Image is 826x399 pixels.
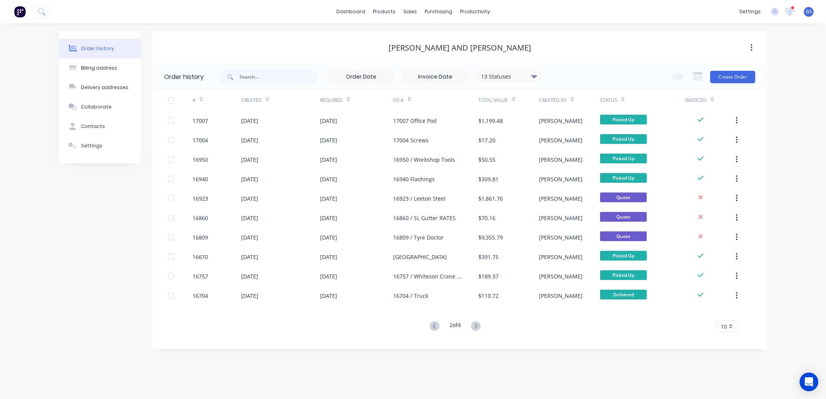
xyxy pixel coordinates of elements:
div: 16757 [192,272,208,280]
div: 2 of 4 [450,321,461,332]
div: [DATE] [241,253,258,261]
div: productivity [456,6,494,17]
a: dashboard [332,6,369,17]
button: Order history [59,39,141,58]
span: Quote [600,231,647,241]
button: Contacts [59,117,141,136]
div: [PERSON_NAME] and [PERSON_NAME] [388,43,531,52]
div: [DATE] [241,272,258,280]
div: purchasing [421,6,456,17]
span: Picked Up [600,251,647,261]
button: Collaborate [59,97,141,117]
div: 16860 [192,214,208,222]
div: [PERSON_NAME] [539,253,583,261]
div: Required [320,97,343,104]
div: products [369,6,399,17]
div: Created [241,97,262,104]
div: Total Value [478,89,539,111]
button: Create Order [710,71,755,83]
div: [DATE] [241,175,258,183]
div: [DATE] [320,253,337,261]
div: [DATE] [320,214,337,222]
div: 16704 [192,292,208,300]
div: 16923 / Leeton Steel [393,194,446,203]
div: [DATE] [320,136,337,144]
div: $17.20 [478,136,495,144]
div: 17004 Screws [393,136,429,144]
div: Open Intercom Messenger [800,373,818,391]
span: Quote [600,212,647,222]
div: 16809 / Tyre Doctor [393,233,444,241]
div: Created By [539,89,600,111]
span: GS [806,8,812,15]
div: 16704 / Truck [393,292,428,300]
span: Picked Up [600,173,647,183]
div: sales [399,6,421,17]
div: [DATE] [320,175,337,183]
button: Billing address [59,58,141,78]
div: [PERSON_NAME] [539,292,583,300]
div: [DATE] [241,292,258,300]
div: PO # [393,89,478,111]
div: [DATE] [320,117,337,125]
div: [DATE] [241,214,258,222]
input: Order Date [329,71,394,83]
div: 16950 / Workshop Tools [393,156,455,164]
div: [DATE] [241,156,258,164]
div: $70.16 [478,214,495,222]
div: 16670 [192,253,208,261]
div: 16940 [192,175,208,183]
div: [DATE] [320,292,337,300]
span: Delivered [600,290,647,299]
div: [DATE] [241,194,258,203]
div: Settings [81,142,102,149]
div: Total Value [478,97,508,104]
div: 16809 [192,233,208,241]
div: $110.72 [478,292,499,300]
div: 16950 [192,156,208,164]
div: [DATE] [320,272,337,280]
div: settings [735,6,765,17]
input: Invoice Date [402,71,468,83]
div: Required [320,89,393,111]
div: 17004 [192,136,208,144]
div: PO # [393,97,404,104]
div: Created [241,89,320,111]
div: [PERSON_NAME] [539,214,583,222]
div: $309.81 [478,175,499,183]
button: Settings [59,136,141,156]
div: [DATE] [241,233,258,241]
span: Picked Up [600,115,647,124]
div: [PERSON_NAME] [539,194,583,203]
img: Factory [14,6,26,17]
input: Search... [240,69,317,85]
div: # [192,89,241,111]
div: Collaborate [81,103,112,110]
div: [DATE] [320,233,337,241]
span: Picked Up [600,270,647,280]
span: Quote [600,192,647,202]
div: 16923 [192,194,208,203]
div: [DATE] [320,156,337,164]
div: Invoiced [685,97,707,104]
div: 16860 / SL Gutter RATES [393,214,456,222]
div: $9,355.79 [478,233,503,241]
div: 17007 Office Pod [393,117,437,125]
div: Status [600,89,685,111]
div: Contacts [81,123,105,130]
div: [DATE] [241,117,258,125]
span: Picked Up [600,134,647,144]
div: [PERSON_NAME] [539,136,583,144]
div: Order history [164,72,204,82]
div: $1,199.48 [478,117,503,125]
div: $50.55 [478,156,495,164]
div: [PERSON_NAME] [539,156,583,164]
div: [PERSON_NAME] [539,117,583,125]
div: $189.37 [478,272,499,280]
div: [PERSON_NAME] [539,175,583,183]
div: $1,861.76 [478,194,503,203]
div: 13 Statuses [476,72,542,81]
div: 16757 / Whiteson Crane Job @ Hay [393,272,463,280]
button: Delivery addresses [59,78,141,97]
span: 10 [721,322,727,331]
